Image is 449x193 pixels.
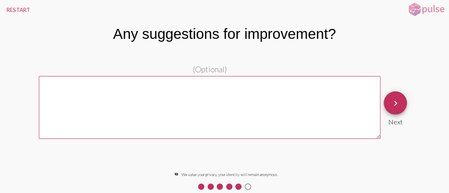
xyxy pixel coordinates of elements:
[384,114,407,126] div: Next
[390,98,400,108] mat-icon: keyboard_arrow_right
[193,65,227,74] span: (Optional)
[174,172,178,176] mat-icon: visibility_off
[113,26,336,42] div: Any suggestions for improvement?
[406,2,447,17] img: pulsehorizontalsmall.png
[182,172,278,177] span: We value your privacy, your identity will remain anonymous.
